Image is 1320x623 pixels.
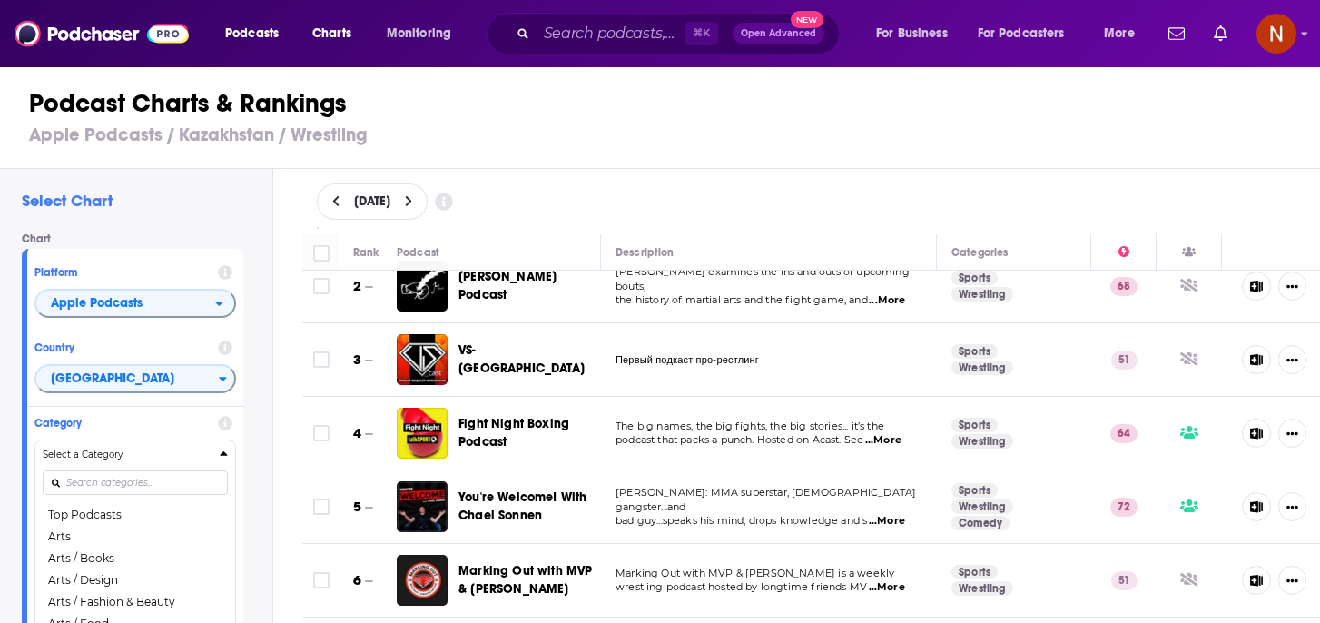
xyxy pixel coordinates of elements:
span: Charts [312,21,351,46]
p: 72 [1110,498,1138,516]
button: Show More Button [1278,566,1306,595]
a: Sports [951,418,998,432]
h2: Platforms [34,289,236,318]
a: You're Welcome! With Chael Sonnen [458,489,596,525]
button: open menu [34,289,236,318]
h4: Country [34,341,211,354]
button: open menu [863,19,970,48]
button: open menu [374,19,475,48]
button: open menu [1091,19,1157,48]
span: VS-[GEOGRAPHIC_DATA] [458,342,585,376]
h4: Platform [34,266,211,279]
a: Sports [951,344,998,359]
p: 64 [1110,424,1138,442]
h3: 5 [353,497,361,518]
a: Wrestling [951,287,1013,302]
a: VS-[GEOGRAPHIC_DATA] [458,341,596,378]
span: More [1104,21,1135,46]
button: Show profile menu [1256,14,1296,54]
img: VS-Подкаст [397,334,448,385]
span: You're Welcome! With Chael Sonnen [458,489,586,523]
span: Monitoring [387,21,451,46]
a: Sports [951,483,998,498]
div: Rank [353,242,379,263]
span: For Podcasters [978,21,1065,46]
img: You're Welcome! With Chael Sonnen [397,481,448,532]
span: [GEOGRAPHIC_DATA] [36,364,219,395]
a: Wrestling [951,581,1013,596]
span: Toggle select row [313,351,330,368]
a: Show notifications dropdown [1161,18,1192,49]
button: open menu [966,19,1091,48]
button: Top Podcasts [43,504,228,526]
span: Toggle select row [313,499,330,515]
img: Podchaser - Follow, Share and Rate Podcasts [15,16,189,51]
span: Marking Out with MVP & [PERSON_NAME] is a weekly [616,567,894,579]
button: Show More Button [1278,272,1306,301]
button: Arts / Design [43,569,228,591]
h3: 4 [353,423,361,444]
span: The big names, the big fights, the big stories... it’s the [616,420,884,432]
a: Fight Night Boxing Podcast [397,408,448,459]
span: Open Advanced [741,29,816,38]
button: Show More Button [1278,345,1306,374]
button: Show More Button [1278,419,1306,448]
img: Marking Out with MVP & Dwayne Swayze [397,555,448,606]
span: Fight Night Boxing Podcast [458,416,569,450]
span: wrestling podcast hosted by longtime friends MV [616,580,867,593]
span: [PERSON_NAME]: MMA superstar, [DEMOGRAPHIC_DATA] gangster...and [616,486,916,513]
h1: Podcast Charts & Rankings [29,87,1306,120]
a: Wrestling [951,361,1013,375]
span: podcast that packs a punch. Hosted on Acast. See [616,433,863,446]
div: Description [616,242,674,263]
div: Categories [951,242,1008,263]
div: Podcast [397,242,439,263]
span: ...More [869,293,905,308]
a: Sports [951,565,998,579]
span: Logged in as AdelNBM [1256,14,1296,54]
span: ⌘ K [685,22,718,45]
h4: Chart [22,232,258,245]
button: Open AdvancedNew [733,23,824,44]
span: Podcasts [225,21,279,46]
span: Первый подкаст про-рестлинг [616,353,759,366]
img: Jack Slack Podcast [397,261,448,311]
h3: 2 [353,276,361,297]
button: Arts / Fashion & Beauty [43,591,228,613]
span: New [791,11,823,28]
a: Sports [951,271,998,285]
span: Apple Podcasts [51,297,143,310]
h4: Category [34,417,211,430]
span: ...More [869,514,905,529]
div: Has Guests [1182,242,1196,263]
a: Wrestling [951,434,1013,449]
a: Comedy [951,516,1010,530]
a: Wrestling [951,499,1013,514]
button: Countries [34,364,236,393]
div: Search podcasts, credits, & more... [504,13,857,54]
a: Charts [300,19,362,48]
button: Arts [43,526,228,548]
span: Toggle select row [313,425,330,441]
div: Power Score [1118,242,1129,263]
input: Search categories... [43,470,228,495]
h4: Select a Category [43,450,212,460]
h3: 6 [353,570,361,591]
span: Toggle select row [313,278,330,294]
h2: Select Chart [22,191,258,211]
h3: Apple Podcasts / Kazakhstan / Wrestling [29,124,1306,146]
p: 68 [1110,277,1138,295]
p: 51 [1111,571,1138,589]
span: bad guy...speaks his mind, drops knowledge and s [616,514,867,527]
a: [PERSON_NAME] Podcast [458,268,596,304]
span: [DATE] [354,195,390,208]
button: open menu [212,19,302,48]
input: Search podcasts, credits, & more... [537,19,685,48]
p: 51 [1111,351,1138,369]
h3: 3 [353,350,361,371]
span: Toggle select row [313,572,330,588]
